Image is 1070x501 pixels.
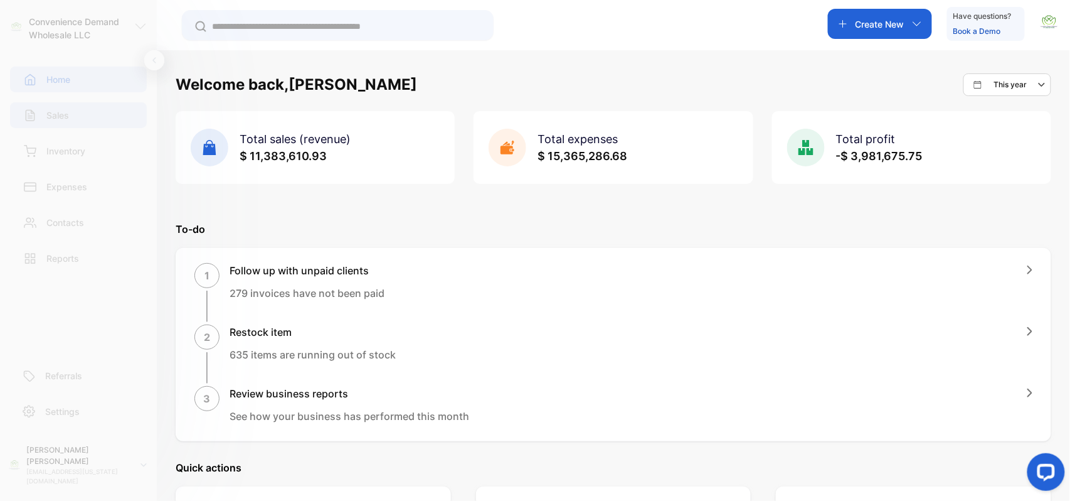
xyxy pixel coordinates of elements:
p: Contacts [46,216,84,229]
iframe: LiveChat chat widget [1017,448,1070,501]
span: Total profit [836,132,896,146]
h1: Review business reports [230,386,469,401]
span: $ 11,383,610.93 [240,149,327,163]
h1: Restock item [230,325,396,340]
img: avatar [1040,13,1059,31]
p: Expenses [46,180,87,193]
p: Sales [46,109,69,122]
p: Settings [45,405,80,418]
p: Home [46,73,70,86]
span: Total expenses [538,132,618,146]
p: 3 [204,391,211,406]
span: Total sales (revenue) [240,132,351,146]
p: [PERSON_NAME] [PERSON_NAME] [26,444,130,467]
span: -$ 3,981,675.75 [836,149,923,163]
button: This year [963,73,1051,96]
p: Referrals [45,369,82,382]
p: 1 [204,268,209,283]
p: Create New [855,18,904,31]
p: 279 invoices have not been paid [230,286,384,301]
p: Convenience Demand Wholesale LLC [29,15,134,41]
img: logo [10,21,23,33]
span: $ 15,365,286.68 [538,149,627,163]
h1: Follow up with unpaid clients [230,263,384,278]
p: Inventory [46,144,85,158]
p: [EMAIL_ADDRESS][US_STATE][DOMAIN_NAME] [26,467,130,486]
img: profile [8,458,21,472]
p: Have questions? [953,10,1012,23]
p: See how your business has performed this month [230,409,469,424]
h1: Welcome back, [PERSON_NAME] [176,73,417,96]
button: Create New [828,9,932,39]
p: To-do [176,222,1051,237]
p: This year [994,79,1027,90]
p: 635 items are running out of stock [230,347,396,362]
p: Reports [46,252,79,265]
p: Quick actions [176,460,1051,475]
a: Book a Demo [953,26,1001,36]
button: avatar [1040,9,1059,39]
p: 2 [204,330,210,345]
